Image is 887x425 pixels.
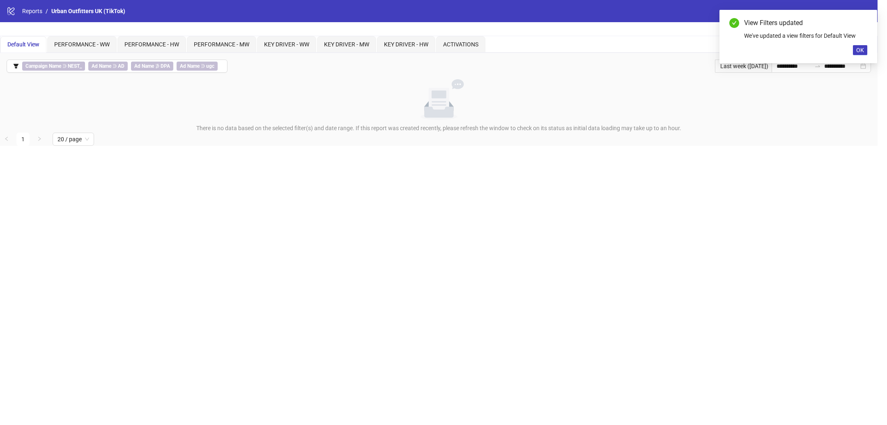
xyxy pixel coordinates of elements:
[744,31,867,40] div: We've updated a view filters for Default View
[729,18,739,28] span: check-circle
[856,47,864,53] span: OK
[853,45,867,55] button: OK
[744,18,867,28] div: View Filters updated
[858,18,867,27] a: Close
